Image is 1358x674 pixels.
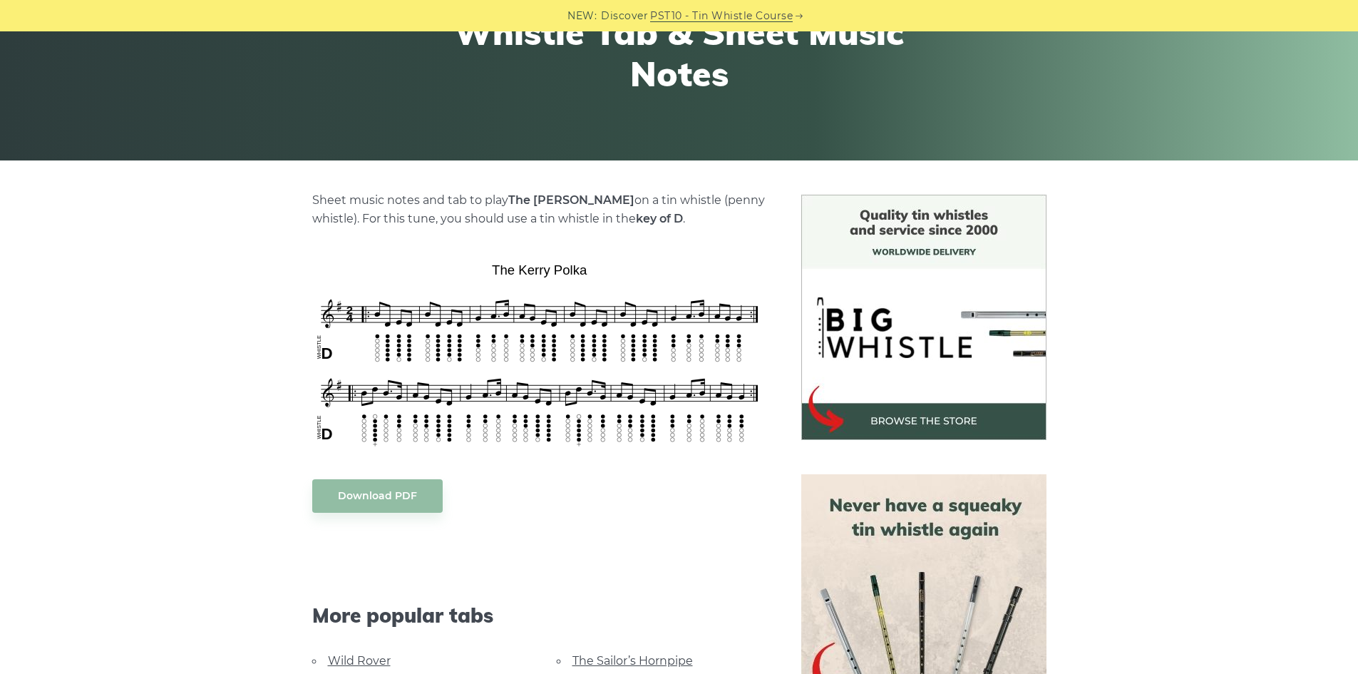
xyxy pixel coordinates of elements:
[312,257,767,450] img: The Kerry Polka Tin Whistle Tab & Sheet Music
[312,603,767,628] span: More popular tabs
[650,8,793,24] a: PST10 - Tin Whistle Course
[636,212,683,225] strong: key of D
[601,8,648,24] span: Discover
[312,479,443,513] a: Download PDF
[508,193,634,207] strong: The [PERSON_NAME]
[328,654,391,668] a: Wild Rover
[572,654,693,668] a: The Sailor’s Hornpipe
[801,195,1046,440] img: BigWhistle Tin Whistle Store
[567,8,597,24] span: NEW:
[312,191,767,228] p: Sheet music notes and tab to play on a tin whistle (penny whistle). For this tune, you should use...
